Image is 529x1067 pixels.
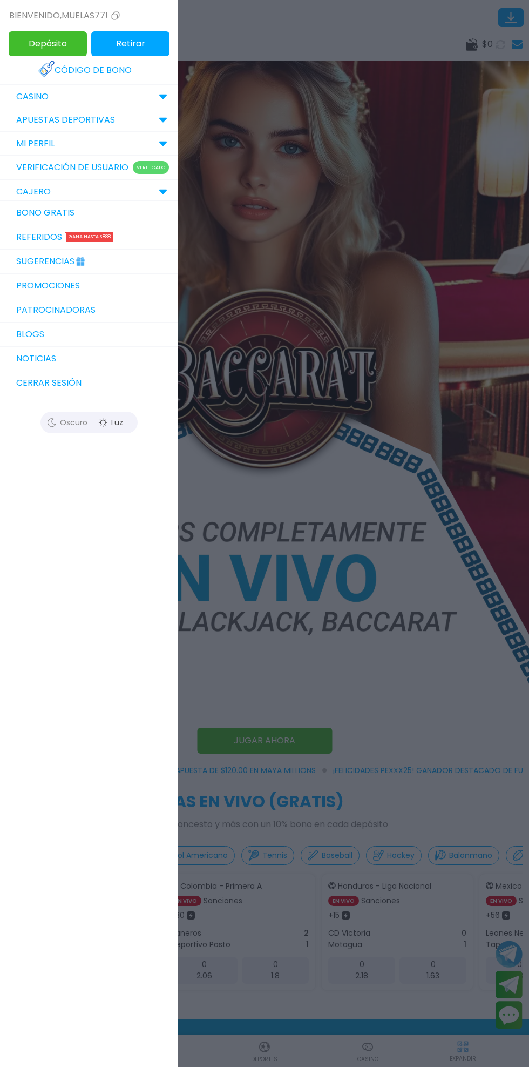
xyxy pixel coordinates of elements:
div: Gana hasta $888 [66,232,113,242]
p: Verificado [133,161,169,174]
div: Oscuro [43,414,92,431]
img: Redeem [38,61,55,77]
p: Apuestas Deportivas [16,113,115,126]
div: Luz [86,414,135,431]
div: Bienvenido , muelas77! [9,9,122,22]
p: CAJERO [16,185,51,198]
button: OscuroLuz [40,412,138,433]
a: Código de bono [38,58,140,82]
button: Retirar [91,31,169,56]
img: Gift [74,253,86,265]
button: Depósito [9,31,87,56]
p: MI PERFIL [16,137,55,150]
p: CASINO [16,90,49,103]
